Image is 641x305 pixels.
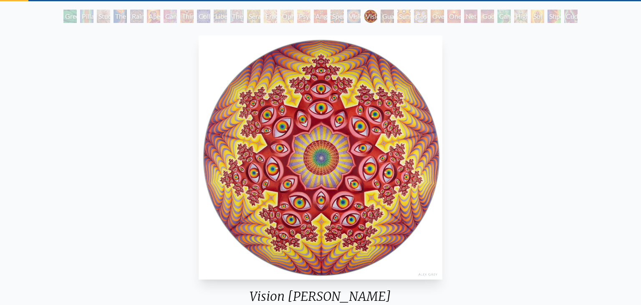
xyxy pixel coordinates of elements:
div: Shpongled [548,10,561,23]
div: Angel Skin [314,10,327,23]
div: Liberation Through Seeing [214,10,227,23]
div: Sol Invictus [531,10,544,23]
div: Pillar of Awareness [80,10,93,23]
div: Aperture [147,10,160,23]
div: Green Hand [63,10,77,23]
div: Study for the Great Turn [97,10,110,23]
div: Vision Crystal [347,10,361,23]
div: Oversoul [431,10,444,23]
div: Sunyata [397,10,411,23]
div: The Torch [114,10,127,23]
div: The Seer [230,10,244,23]
div: Collective Vision [197,10,210,23]
div: Cuddle [564,10,578,23]
div: Third Eye Tears of Joy [180,10,194,23]
div: Spectral Lotus [331,10,344,23]
div: Godself [481,10,494,23]
div: Higher Vision [514,10,527,23]
div: Vision [PERSON_NAME] [364,10,377,23]
div: Psychomicrograph of a Fractal Paisley Cherub Feather Tip [297,10,310,23]
div: Rainbow Eye Ripple [130,10,144,23]
div: Ophanic Eyelash [280,10,294,23]
div: Seraphic Transport Docking on the Third Eye [247,10,260,23]
div: Fractal Eyes [264,10,277,23]
div: Guardian of Infinite Vision [381,10,394,23]
div: Cannabis Sutra [164,10,177,23]
div: Net of Being [464,10,477,23]
img: Vision-Crystal-Tondo-2015-Alex-Grey-watermarked.jpg [199,35,442,280]
div: Cannafist [497,10,511,23]
div: One [447,10,461,23]
div: Cosmic Elf [414,10,427,23]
